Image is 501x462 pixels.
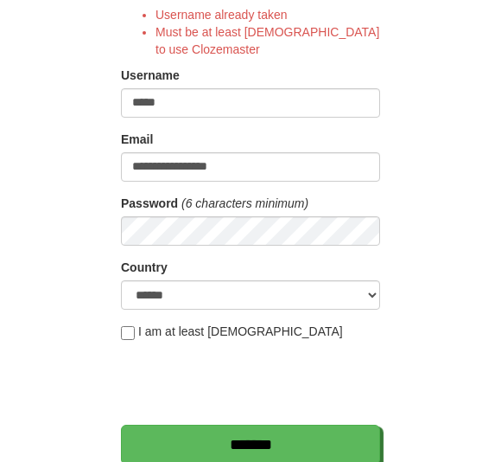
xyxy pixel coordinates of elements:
[121,259,168,276] label: Country
[121,131,153,148] label: Email
[121,323,343,340] label: I am at least [DEMOGRAPHIC_DATA]
[121,326,135,340] input: I am at least [DEMOGRAPHIC_DATA]
[181,196,308,210] em: (6 characters minimum)
[121,195,178,212] label: Password
[155,6,380,23] li: Username already taken
[155,23,380,58] li: Must be at least [DEMOGRAPHIC_DATA] to use Clozemaster
[121,67,180,84] label: Username
[121,349,384,416] iframe: reCAPTCHA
